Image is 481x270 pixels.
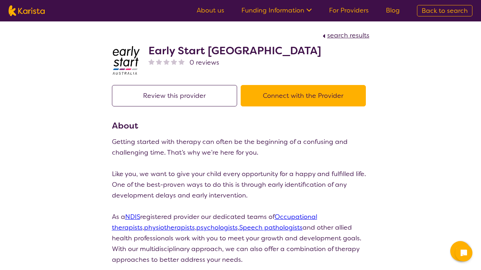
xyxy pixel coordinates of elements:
h3: About [112,119,369,132]
a: search results [321,31,369,40]
a: Speech pathologists [239,223,303,232]
a: About us [197,6,224,15]
a: physiotherapists [144,223,195,232]
img: nonereviewstar [156,59,162,65]
img: nonereviewstar [163,59,170,65]
button: Review this provider [112,85,237,106]
a: Blog [386,6,400,15]
h2: Early Start [GEOGRAPHIC_DATA] [148,44,321,57]
span: search results [327,31,369,40]
img: nonereviewstar [148,59,154,65]
a: Review this provider [112,91,241,100]
a: Back to search [417,5,472,16]
a: Connect with the Provider [241,91,369,100]
a: For Providers [329,6,369,15]
a: psychologists [196,223,238,232]
button: Connect with the Provider [241,85,366,106]
p: As a registered provider our dedicated teams of , , , and other allied health professionals work ... [112,211,369,265]
p: Getting started with therapy can often be the beginning of a confusing and challenging time. That... [112,136,369,158]
span: 0 reviews [190,57,219,68]
img: bdpoyytkvdhmeftzccod.jpg [112,46,141,75]
img: nonereviewstar [178,59,185,65]
p: Like you, we want to give your child every opportunity for a happy and fulfilled life. One of the... [112,169,369,201]
a: Funding Information [241,6,312,15]
a: NDIS [125,212,140,221]
span: Back to search [422,6,468,15]
img: Karista logo [9,5,45,16]
img: nonereviewstar [171,59,177,65]
button: Channel Menu [450,241,470,261]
